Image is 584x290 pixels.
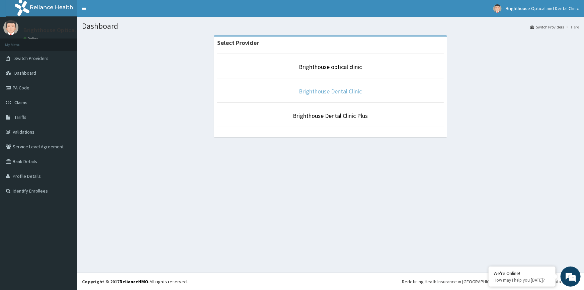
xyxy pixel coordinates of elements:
span: Brighthouse Optical and Dental Clinic [506,5,579,11]
p: Brighthouse Optical and Dental Clinic [23,27,121,33]
span: Dashboard [14,70,36,76]
footer: All rights reserved. [77,273,584,290]
div: Redefining Heath Insurance in [GEOGRAPHIC_DATA] using Telemedicine and Data Science! [402,278,579,285]
a: Brighthouse Dental Clinic [299,87,362,95]
span: Claims [14,99,27,105]
a: RelianceHMO [119,279,148,285]
div: We're Online! [494,270,551,276]
span: Tariffs [14,114,26,120]
a: Brighthouse optical clinic [299,63,362,71]
h1: Dashboard [82,22,579,30]
a: Online [23,37,39,41]
p: How may I help you today? [494,277,551,283]
span: Switch Providers [14,55,49,61]
strong: Copyright © 2017 . [82,279,150,285]
img: User Image [493,4,502,13]
a: Brighthouse Dental Clinic Plus [293,112,368,120]
a: Switch Providers [530,24,564,30]
img: User Image [3,20,18,35]
li: Here [565,24,579,30]
strong: Select Provider [217,39,259,47]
